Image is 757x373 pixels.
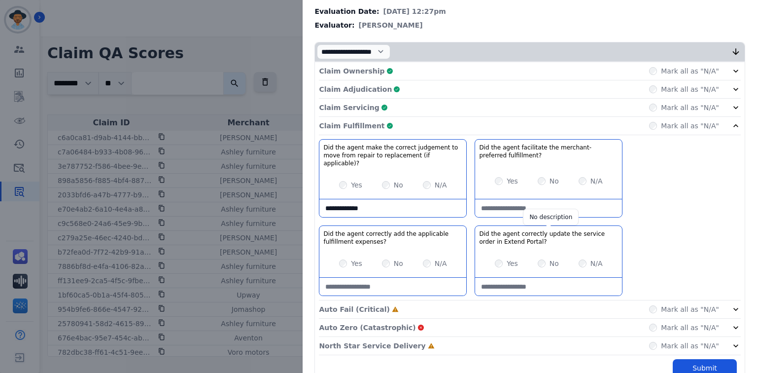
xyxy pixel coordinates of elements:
[661,121,719,131] label: Mark all as "N/A"
[661,66,719,76] label: Mark all as "N/A"
[323,144,462,167] h3: Did the agent make the correct judgement to move from repair to replacement (if applicable)?
[479,230,618,246] h3: Did the agent correctly update the service order in Extend Portal?
[507,259,518,268] label: Yes
[394,180,403,190] label: No
[435,259,447,268] label: N/A
[319,66,384,76] p: Claim Ownership
[661,304,719,314] label: Mark all as "N/A"
[550,176,559,186] label: No
[383,6,446,16] span: [DATE] 12:27pm
[314,6,745,16] div: Evaluation Date:
[550,259,559,268] label: No
[435,180,447,190] label: N/A
[319,103,379,112] p: Claim Servicing
[479,144,618,159] h3: Did the agent facilitate the merchant-preferred fulfillment?
[351,259,362,268] label: Yes
[319,84,392,94] p: Claim Adjudication
[319,323,415,333] p: Auto Zero (Catastrophic)
[323,230,462,246] h3: Did the agent correctly add the applicable fulfillment expenses?
[529,213,572,221] div: No description
[661,341,719,351] label: Mark all as "N/A"
[590,176,603,186] label: N/A
[314,20,745,30] div: Evaluator:
[661,103,719,112] label: Mark all as "N/A"
[359,20,423,30] span: [PERSON_NAME]
[661,323,719,333] label: Mark all as "N/A"
[319,304,389,314] p: Auto Fail (Critical)
[319,121,384,131] p: Claim Fulfillment
[394,259,403,268] label: No
[319,341,425,351] p: North Star Service Delivery
[661,84,719,94] label: Mark all as "N/A"
[590,259,603,268] label: N/A
[507,176,518,186] label: Yes
[351,180,362,190] label: Yes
